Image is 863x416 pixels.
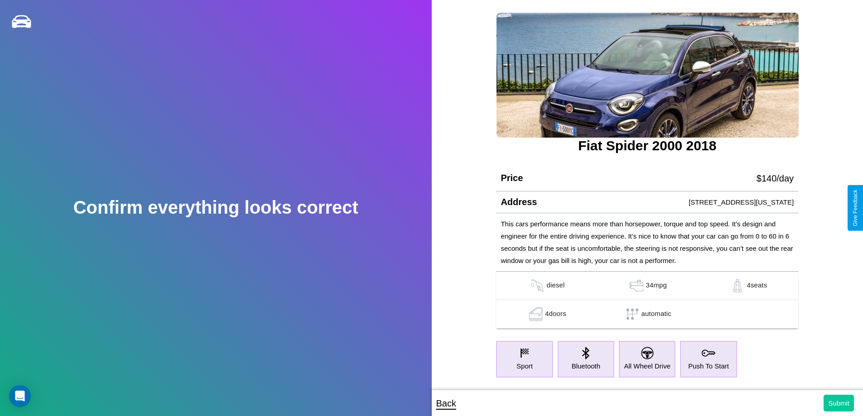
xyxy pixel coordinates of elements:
p: Bluetooth [572,360,600,372]
p: 4 seats [747,279,767,292]
p: diesel [546,279,564,292]
p: automatic [641,307,671,321]
img: gas [527,307,545,321]
p: Sport [516,360,533,372]
p: 34 mpg [646,279,667,292]
div: Open Intercom Messenger [9,385,31,407]
p: Back [436,395,456,411]
h4: Price [501,173,523,183]
table: simple table [496,272,798,329]
h4: Address [501,197,537,207]
div: Give Feedback [852,190,858,226]
p: Push To Start [688,360,729,372]
img: gas [627,279,646,292]
img: gas [728,279,747,292]
h2: Confirm everything looks correct [73,197,358,218]
h3: Fiat Spider 2000 2018 [496,138,798,153]
p: All Wheel Drive [624,360,670,372]
p: $ 140 /day [757,170,794,186]
p: [STREET_ADDRESS][US_STATE] [689,196,794,208]
p: 4 doors [545,307,566,321]
p: This cars performance means more than horsepower, torque and top speed. It’s design and engineer ... [501,218,794,267]
img: gas [528,279,546,292]
button: Submit [824,395,854,411]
